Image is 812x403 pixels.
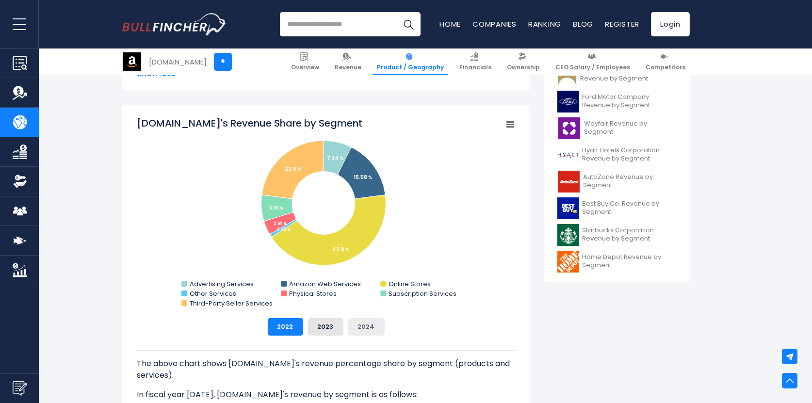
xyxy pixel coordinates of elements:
[190,279,254,289] text: Advertising Services
[557,171,580,193] img: AZO logo
[277,227,291,232] tspan: 0.83 %
[332,246,350,253] tspan: 42.8 %
[308,318,343,336] button: 2023
[503,48,544,75] a: Ownership
[552,115,682,142] a: Wayfair Revenue by Segment
[557,224,579,246] img: SBUX logo
[552,168,682,195] a: AutoZone Revenue by Segment
[580,66,677,83] span: Hilton Worldwide Holdings Revenue by Segment
[584,120,677,136] span: Wayfair Revenue by Segment
[472,19,517,29] a: Companies
[552,88,682,115] a: Ford Motor Company Revenue by Segment
[287,48,324,75] a: Overview
[641,48,690,75] a: Competitors
[396,12,421,36] button: Search
[557,251,579,273] img: HD logo
[551,48,634,75] a: CEO Salary / Employees
[289,289,337,298] text: Physical Stores
[137,358,515,381] p: The above chart shows [DOMAIN_NAME]'s revenue percentage share by segment (products and services).
[582,226,677,243] span: Starbucks Corporation Revenue by Segment
[646,64,685,71] span: Competitors
[583,173,677,190] span: AutoZone Revenue by Segment
[582,253,677,270] span: Home Depot Revenue by Segment
[582,146,677,163] span: Hyatt Hotels Corporation Revenue by Segment
[582,93,677,110] span: Ford Motor Company Revenue by Segment
[354,174,373,181] tspan: 15.58 %
[552,142,682,168] a: Hyatt Hotels Corporation Revenue by Segment
[552,222,682,248] a: Starbucks Corporation Revenue by Segment
[557,197,579,219] img: BBY logo
[439,19,461,29] a: Home
[214,53,232,71] a: +
[573,19,593,29] a: Blog
[557,117,581,139] img: W logo
[274,221,287,226] tspan: 3.69 %
[137,389,515,401] p: In fiscal year [DATE], [DOMAIN_NAME]'s revenue by segment is as follows:
[605,19,639,29] a: Register
[651,12,690,36] a: Login
[190,289,236,298] text: Other Services
[137,116,515,310] svg: Amazon.com's Revenue Share by Segment
[552,195,682,222] a: Best Buy Co. Revenue by Segment
[528,19,561,29] a: Ranking
[348,318,385,336] button: 2024
[389,289,456,298] text: Subscription Services
[149,56,207,67] div: [DOMAIN_NAME]
[327,155,344,162] tspan: 7.34 %
[330,48,366,75] a: Revenue
[455,48,496,75] a: Financials
[270,206,283,211] tspan: 6.85 %
[557,144,579,166] img: H logo
[268,318,303,336] button: 2022
[582,200,677,216] span: Best Buy Co. Revenue by Segment
[557,91,579,113] img: F logo
[335,64,361,71] span: Revenue
[190,299,273,308] text: Third-Party Seller Services
[122,13,227,35] img: Bullfincher logo
[389,279,431,289] text: Online Stores
[13,174,27,189] img: Ownership
[377,64,444,71] span: Product / Geography
[555,64,630,71] span: CEO Salary / Employees
[285,165,302,173] tspan: 22.9 %
[291,64,319,71] span: Overview
[122,13,227,35] a: Go to homepage
[507,64,540,71] span: Ownership
[552,248,682,275] a: Home Depot Revenue by Segment
[123,52,141,71] img: AMZN logo
[137,116,362,130] tspan: [DOMAIN_NAME]'s Revenue Share by Segment
[373,48,448,75] a: Product / Geography
[459,64,491,71] span: Financials
[289,279,361,289] text: Amazon Web Services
